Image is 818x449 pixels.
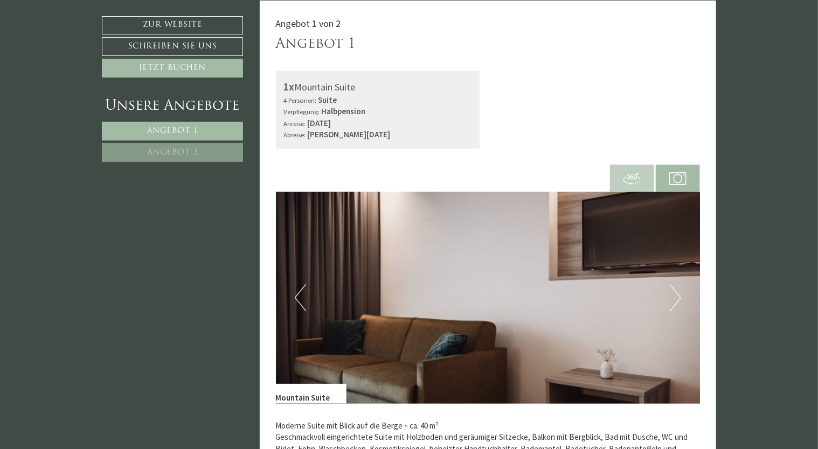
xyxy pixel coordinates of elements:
small: Anreise: [284,119,306,128]
img: 360-grad.svg [623,170,641,187]
span: Angebot 2 [147,149,198,157]
div: Unsere Angebote [102,96,243,116]
img: camera.svg [669,170,687,187]
div: Mountain Suite [276,384,346,403]
b: [DATE] [308,118,331,128]
span: Angebot 1 [147,127,198,135]
span: Angebot 1 von 2 [276,17,341,30]
div: Angebot 1 [276,34,356,54]
small: 16:38 [16,50,154,57]
img: image [276,192,701,404]
button: Senden [355,284,425,303]
small: 4 Personen: [284,96,317,104]
a: Zur Website [102,16,243,34]
div: [DATE] [195,8,231,25]
b: [PERSON_NAME][DATE] [308,129,391,139]
small: Verpflegung: [284,107,320,116]
small: Abreise: [284,130,306,139]
div: Montis – Active Nature Spa [16,31,154,39]
a: Jetzt buchen [102,59,243,78]
button: Next [670,284,681,311]
b: Halbpension [322,106,366,116]
b: 1x [284,80,295,93]
div: Guten Tag, wie können wir Ihnen helfen? [8,29,159,59]
button: Previous [295,284,306,311]
div: Mountain Suite [284,79,472,95]
a: Schreiben Sie uns [102,37,243,56]
b: Suite [318,95,337,105]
